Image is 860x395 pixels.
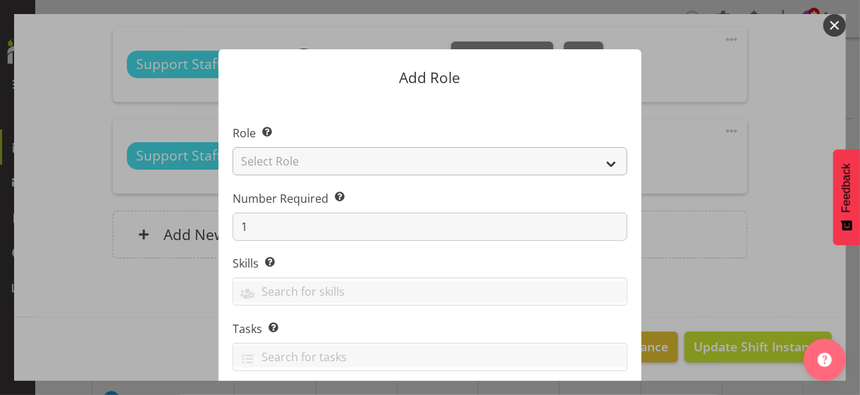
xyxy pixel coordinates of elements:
[233,255,627,272] label: Skills
[233,70,627,85] p: Add Role
[233,320,627,337] label: Tasks
[233,346,627,368] input: Search for tasks
[233,190,627,207] label: Number Required
[818,353,832,367] img: help-xxl-2.png
[233,281,627,303] input: Search for skills
[840,163,853,213] span: Feedback
[833,149,860,245] button: Feedback - Show survey
[233,125,627,142] label: Role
